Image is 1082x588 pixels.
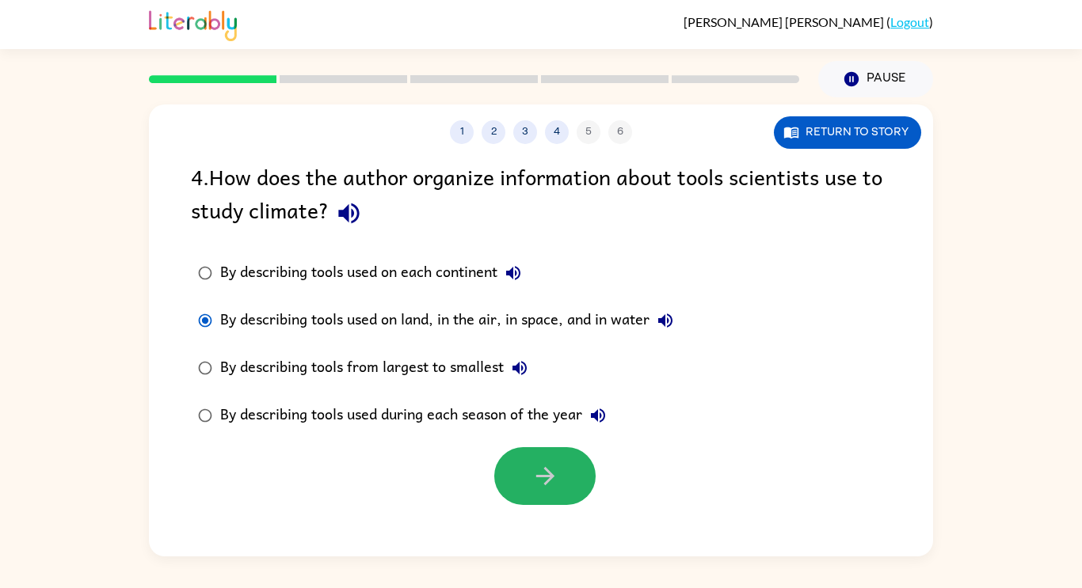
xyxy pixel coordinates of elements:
[513,120,537,144] button: 3
[890,14,929,29] a: Logout
[545,120,569,144] button: 4
[497,257,529,289] button: By describing tools used on each continent
[482,120,505,144] button: 2
[220,352,535,384] div: By describing tools from largest to smallest
[650,305,681,336] button: By describing tools used on land, in the air, in space, and in water
[504,352,535,384] button: By describing tools from largest to smallest
[684,14,886,29] span: [PERSON_NAME] [PERSON_NAME]
[220,400,614,431] div: By describing tools used during each season of the year
[220,305,681,336] div: By describing tools used on land, in the air, in space, and in water
[774,116,921,149] button: Return to story
[582,400,614,431] button: By describing tools used during each season of the year
[220,257,529,289] div: By describing tools used on each continent
[684,14,933,29] div: ( )
[149,6,237,41] img: Literably
[450,120,474,144] button: 1
[191,160,891,233] div: 4 . How does the author organize information about tools scientists use to study climate?
[818,61,933,97] button: Pause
